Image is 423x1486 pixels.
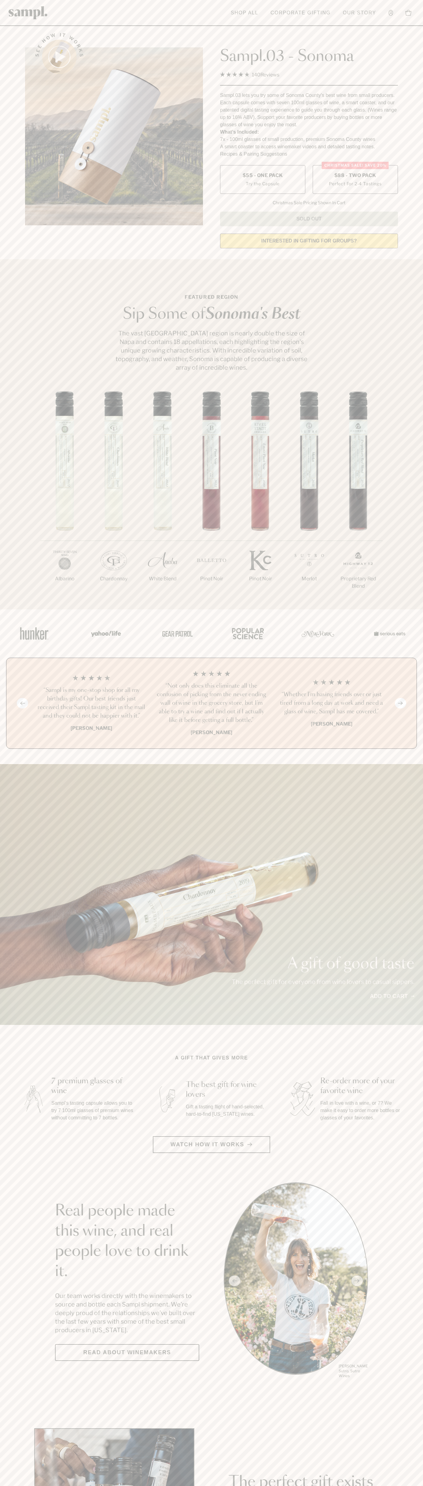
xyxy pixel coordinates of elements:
li: 1 / 7 [40,391,89,602]
h3: “Not only does this eliminate all the confusion of picking from the never ending wall of wine in ... [156,682,267,725]
img: Artboard_3_0b291449-6e8c-4d07-b2c2-3f3601a19cd1_x450.png [300,620,336,647]
button: See how it works [42,40,76,74]
a: Corporate Gifting [267,6,334,20]
p: Merlot [285,575,334,582]
h1: Sampl.03 - Sonoma [220,47,398,66]
b: [PERSON_NAME] [191,730,232,735]
span: 140 [252,72,260,78]
p: Pinot Noir [236,575,285,582]
li: 5 / 7 [236,391,285,602]
a: interested in gifting for groups? [220,234,398,248]
button: Sold Out [220,212,398,226]
div: Sampl.03 lets you try some of Sonoma County's best wine from small producers. Each capsule comes ... [220,92,398,128]
h3: Re-order more of your favorite wine [320,1076,403,1096]
a: Shop All [228,6,261,20]
span: $88 - Two Pack [334,172,376,179]
a: Read about Winemakers [55,1344,199,1361]
p: The vast [GEOGRAPHIC_DATA] region is nearly double the size of Napa and contains 18 appellations,... [114,329,309,372]
h2: Real people made this wine, and real people love to drink it. [55,1201,199,1282]
small: Perfect For 2-4 Tastings [329,180,381,187]
h2: Sip Some of [114,307,309,322]
img: Artboard_1_c8cd28af-0030-4af1-819c-248e302c7f06_x450.png [16,620,53,647]
div: 140Reviews [220,71,279,79]
li: Christmas Sale Pricing Shown In Cart [270,200,348,205]
li: 1 / 4 [36,670,147,736]
p: Proprietary Red Blend [334,575,383,590]
li: 2 / 4 [156,670,267,736]
button: Watch how it works [153,1136,270,1153]
ul: carousel [224,1182,368,1379]
button: Previous slide [17,698,28,708]
p: Albarino [40,575,89,582]
img: Artboard_4_28b4d326-c26e-48f9-9c80-911f17d6414e_x450.png [229,620,265,647]
img: Artboard_7_5b34974b-f019-449e-91fb-745f8d0877ee_x450.png [370,620,407,647]
b: [PERSON_NAME] [311,721,352,727]
a: Add to cart [370,992,414,1000]
p: The perfect gift for everyone from wine lovers to casual sippers. [232,978,414,986]
p: Featured Region [114,294,309,301]
h3: 7 premium glasses of wine [51,1076,134,1096]
strong: What’s Included: [220,129,259,135]
img: Artboard_6_04f9a106-072f-468a-bdd7-f11783b05722_x450.png [87,620,123,647]
p: [PERSON_NAME] Sutro, Sutro Wines [339,1364,368,1378]
div: Christmas SALE! Save 20% [322,162,389,169]
img: Sampl logo [9,6,48,19]
li: 3 / 7 [138,391,187,602]
a: Our Story [340,6,379,20]
li: 4 / 7 [187,391,236,602]
img: Artboard_5_7fdae55a-36fd-43f7-8bfd-f74a06a2878e_x450.png [158,620,194,647]
h3: The best gift for wine lovers [186,1080,269,1100]
li: 3 / 4 [276,670,387,736]
span: Reviews [260,72,279,78]
div: slide 1 [224,1182,368,1379]
li: 7 / 7 [334,391,383,609]
p: Our team works directly with the winemakers to source and bottle each Sampl shipment. We’re deepl... [55,1292,199,1334]
small: Try the Capsule [246,180,280,187]
h2: A gift that gives more [175,1054,248,1062]
img: Sampl.03 - Sonoma [25,47,203,225]
p: Chardonnay [89,575,138,582]
li: A smart coaster to access winemaker videos and detailed tasting notes. [220,143,398,150]
li: 6 / 7 [285,391,334,602]
span: $55 - One Pack [243,172,283,179]
p: Pinot Noir [187,575,236,582]
p: Gift a tasting flight of hand-selected, hard-to-find [US_STATE] wines. [186,1103,269,1118]
p: White Blend [138,575,187,582]
h3: “Sampl is my one-stop shop for all my birthday gifts! Our best friends just received their Sampl ... [36,686,147,720]
p: Sampl's tasting capsule allows you to try 7 100ml glasses of premium wines without committing to ... [51,1100,134,1122]
p: A gift of good taste [232,957,414,971]
li: 7x - 100ml glasses of small production, premium Sonoma County wines [220,136,398,143]
li: Recipes & Pairing Suggestions [220,150,398,158]
h3: “Whether I'm having friends over or just tired from a long day at work and need a glass of wine, ... [276,690,387,716]
button: Next slide [395,698,406,708]
em: Sonoma's Best [205,307,300,322]
b: [PERSON_NAME] [71,725,112,731]
li: 2 / 7 [89,391,138,602]
p: Fall in love with a wine, or 7? We make it easy to order more bottles or glasses of your favorites. [320,1100,403,1122]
